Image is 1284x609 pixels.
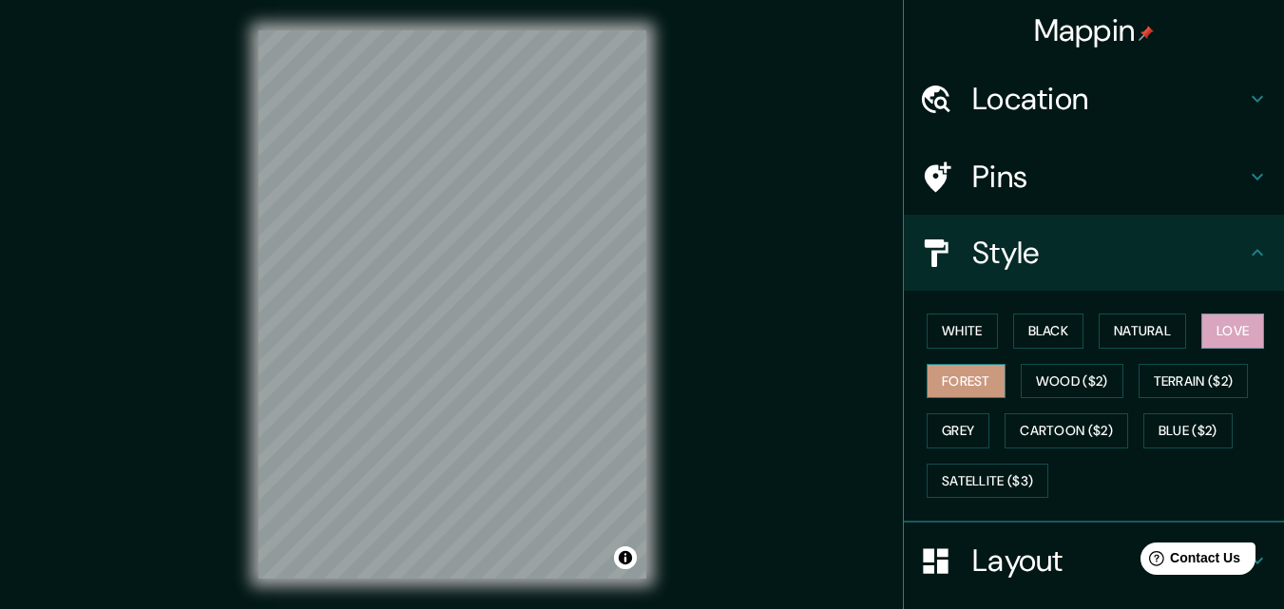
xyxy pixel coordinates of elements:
button: Toggle attribution [614,546,637,569]
button: Satellite ($3) [927,464,1048,499]
iframe: Help widget launcher [1115,535,1263,588]
button: Natural [1099,314,1186,349]
h4: Style [972,234,1246,272]
div: Layout [904,523,1284,599]
button: Terrain ($2) [1139,364,1249,399]
canvas: Map [259,30,646,579]
h4: Layout [972,542,1246,580]
button: Wood ($2) [1021,364,1123,399]
button: Forest [927,364,1006,399]
button: Black [1013,314,1084,349]
button: White [927,314,998,349]
img: pin-icon.png [1139,26,1154,41]
h4: Pins [972,158,1246,196]
div: Location [904,61,1284,137]
button: Blue ($2) [1143,413,1233,448]
button: Cartoon ($2) [1005,413,1128,448]
h4: Location [972,80,1246,118]
button: Grey [927,413,989,448]
div: Pins [904,139,1284,215]
button: Love [1201,314,1264,349]
h4: Mappin [1034,11,1155,49]
div: Style [904,215,1284,291]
